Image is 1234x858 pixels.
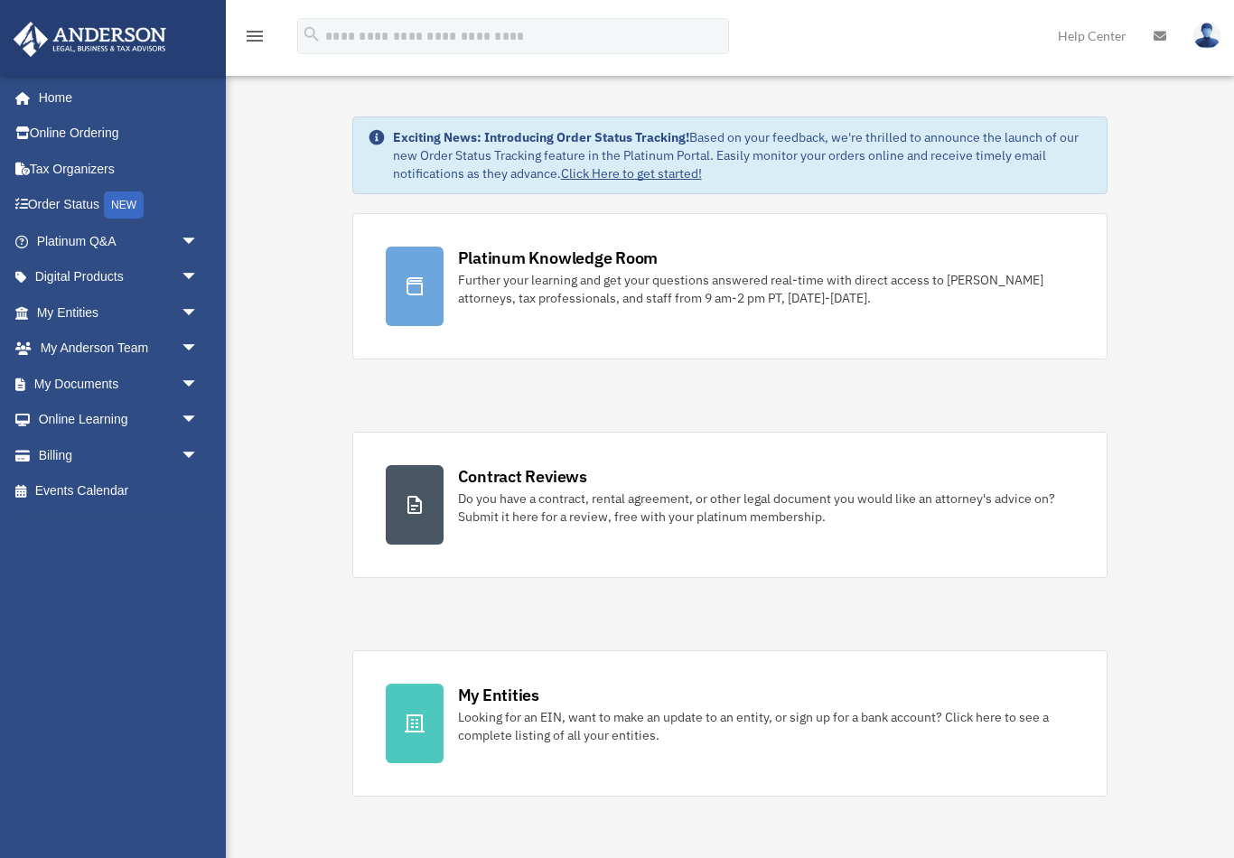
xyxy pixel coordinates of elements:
[458,708,1075,744] div: Looking for an EIN, want to make an update to an entity, or sign up for a bank account? Click her...
[561,165,702,182] a: Click Here to get started!
[458,271,1075,307] div: Further your learning and get your questions answered real-time with direct access to [PERSON_NAM...
[458,465,587,488] div: Contract Reviews
[352,213,1108,359] a: Platinum Knowledge Room Further your learning and get your questions answered real-time with dire...
[181,437,217,474] span: arrow_drop_down
[244,32,266,47] a: menu
[13,437,226,473] a: Billingarrow_drop_down
[458,490,1075,526] div: Do you have a contract, rental agreement, or other legal document you would like an attorney's ad...
[181,259,217,296] span: arrow_drop_down
[13,116,226,152] a: Online Ordering
[13,151,226,187] a: Tax Organizers
[302,24,322,44] i: search
[13,473,226,509] a: Events Calendar
[458,684,539,706] div: My Entities
[13,79,217,116] a: Home
[13,366,226,402] a: My Documentsarrow_drop_down
[13,223,226,259] a: Platinum Q&Aarrow_drop_down
[181,331,217,368] span: arrow_drop_down
[393,128,1093,182] div: Based on your feedback, we're thrilled to announce the launch of our new Order Status Tracking fe...
[352,650,1108,797] a: My Entities Looking for an EIN, want to make an update to an entity, or sign up for a bank accoun...
[181,402,217,439] span: arrow_drop_down
[393,129,689,145] strong: Exciting News: Introducing Order Status Tracking!
[458,247,659,269] div: Platinum Knowledge Room
[352,432,1108,578] a: Contract Reviews Do you have a contract, rental agreement, or other legal document you would like...
[104,191,144,219] div: NEW
[13,187,226,224] a: Order StatusNEW
[181,366,217,403] span: arrow_drop_down
[8,22,172,57] img: Anderson Advisors Platinum Portal
[181,294,217,331] span: arrow_drop_down
[13,331,226,367] a: My Anderson Teamarrow_drop_down
[13,259,226,295] a: Digital Productsarrow_drop_down
[13,402,226,438] a: Online Learningarrow_drop_down
[13,294,226,331] a: My Entitiesarrow_drop_down
[244,25,266,47] i: menu
[1193,23,1220,49] img: User Pic
[181,223,217,260] span: arrow_drop_down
